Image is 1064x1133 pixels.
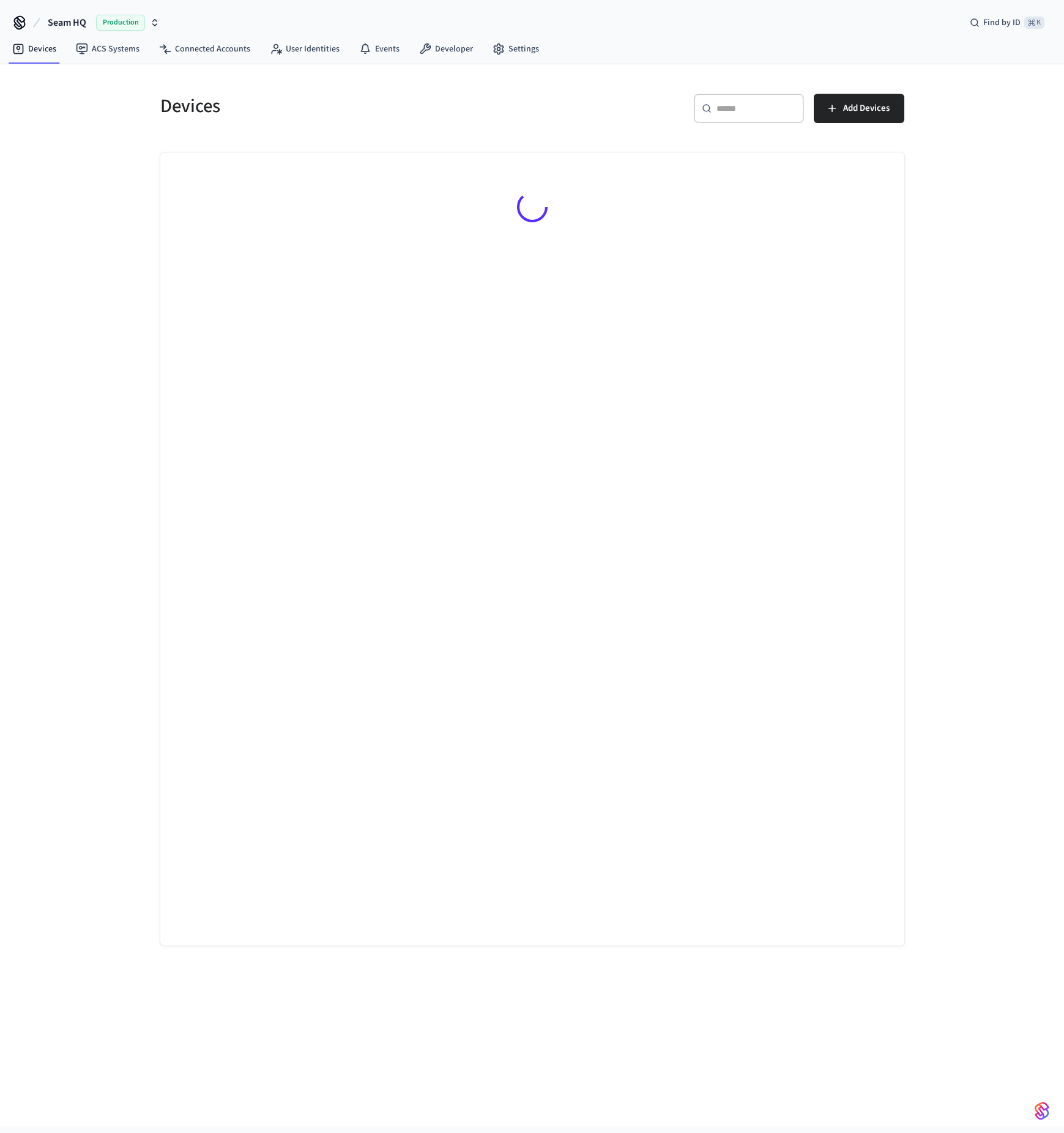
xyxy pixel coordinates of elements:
a: Connected Accounts [149,38,260,60]
span: Add Devices [843,100,890,116]
a: Settings [483,38,549,60]
a: User Identities [260,38,349,60]
a: Events [349,38,409,60]
a: ACS Systems [66,38,149,60]
span: Find by ID [983,17,1021,29]
div: Find by ID⌘ K [960,12,1054,34]
h5: Devices [160,94,525,119]
button: Add Devices [814,94,904,123]
img: SeamLogoGradient.69752ec5.svg [1035,1101,1049,1121]
a: Developer [409,38,483,60]
span: Seam HQ [48,15,86,30]
span: Production [96,15,145,31]
span: ⌘ K [1024,17,1044,29]
a: Devices [2,38,66,60]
